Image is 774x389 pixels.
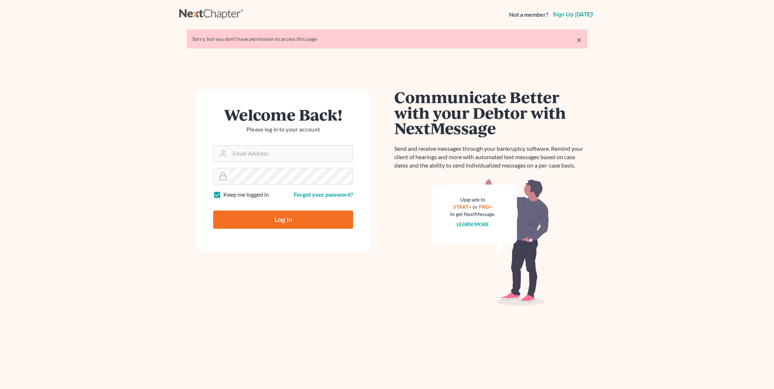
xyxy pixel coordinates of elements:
[450,196,495,203] div: Upgrade to
[213,107,353,122] h1: Welcome Back!
[294,191,353,198] a: Forgot your password?
[230,146,353,162] input: Email Address
[213,125,353,134] p: Please log in to your account
[433,178,549,306] img: nextmessage_bg-59042aed3d76b12b5cd301f8e5b87938c9018125f34e5fa2b7a6b67550977c72.svg
[213,211,353,229] input: Log In
[453,204,472,210] a: START+
[509,11,548,19] strong: Not a member?
[457,221,489,227] a: Learn more
[551,12,595,17] a: Sign up [DATE]!
[394,89,587,136] h1: Communicate Better with your Debtor with NextMessage
[394,145,587,170] p: Send and receive messages through your bankruptcy software. Remind your client of hearings and mo...
[576,35,582,44] a: ×
[473,204,478,210] span: or
[479,204,492,210] a: PRO+
[223,190,269,199] label: Keep me logged in
[450,211,495,218] div: to get NextMessage.
[192,35,582,43] div: Sorry, but you don't have permission to access this page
